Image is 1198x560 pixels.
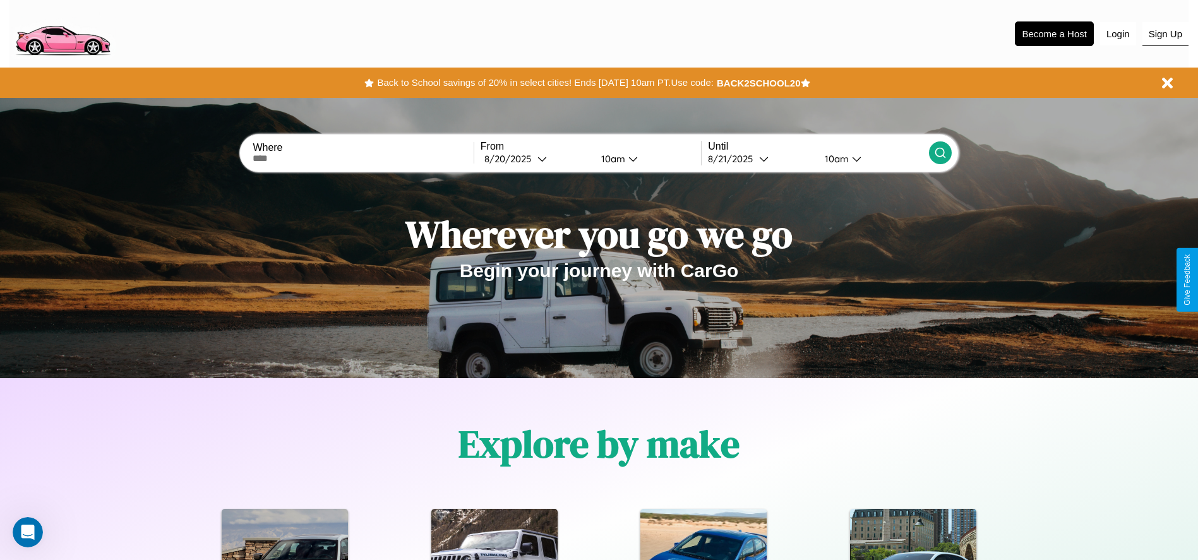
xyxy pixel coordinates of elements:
div: 8 / 21 / 2025 [708,153,759,165]
button: Back to School savings of 20% in select cities! Ends [DATE] 10am PT.Use code: [374,74,716,92]
b: BACK2SCHOOL20 [717,78,801,88]
label: From [481,141,701,152]
div: 8 / 20 / 2025 [484,153,537,165]
img: logo [9,6,116,59]
div: Give Feedback [1183,254,1192,306]
button: 10am [815,152,929,165]
button: Login [1100,22,1136,45]
label: Until [708,141,928,152]
div: 10am [595,153,628,165]
label: Where [253,142,473,153]
h1: Explore by make [458,418,740,470]
button: 8/20/2025 [481,152,591,165]
div: 10am [818,153,852,165]
button: 10am [591,152,702,165]
iframe: Intercom live chat [13,517,43,547]
button: Become a Host [1015,21,1094,46]
button: Sign Up [1142,22,1189,46]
